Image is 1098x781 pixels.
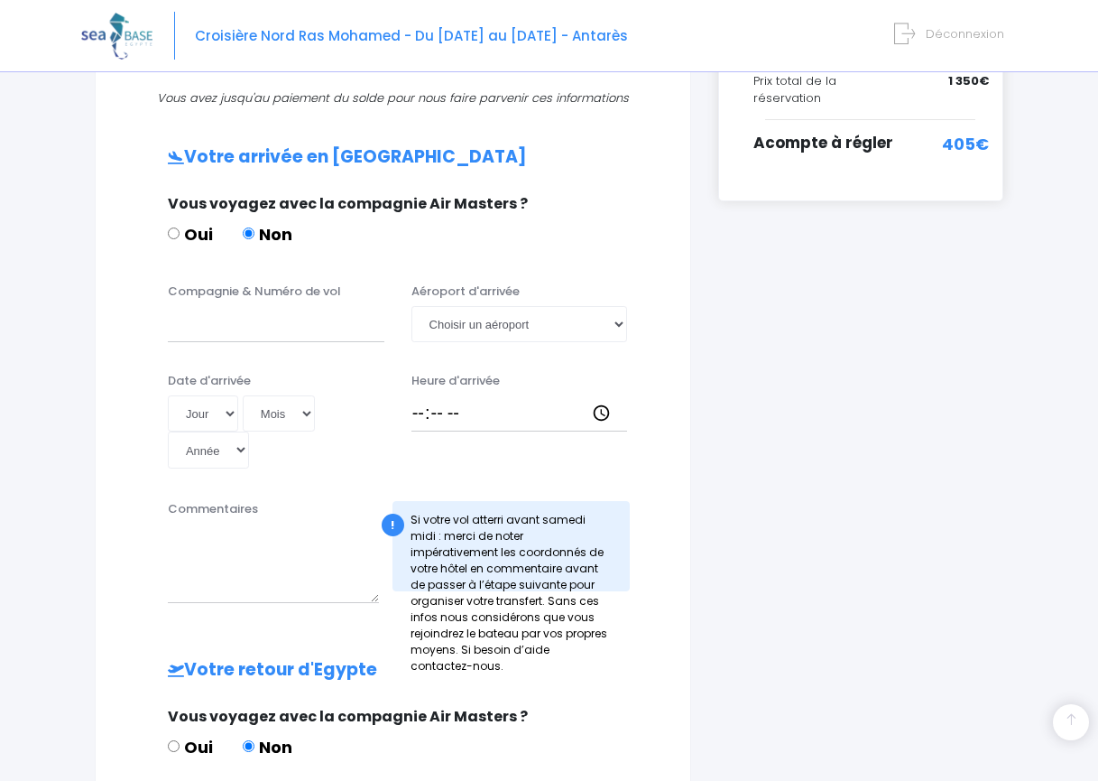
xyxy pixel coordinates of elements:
[948,72,989,90] span: 1 350€
[168,228,180,239] input: Oui
[168,222,213,246] label: Oui
[243,222,292,246] label: Non
[195,26,628,45] span: Croisière Nord Ras Mohamed - Du [DATE] au [DATE] - Antarès
[411,283,520,301] label: Aéroport d'arrivée
[392,501,631,591] div: Si votre vol atterri avant samedi midi : merci de noter impérativement les coordonnés de votre hô...
[243,735,292,759] label: Non
[411,372,500,390] label: Heure d'arrivée
[168,740,180,752] input: Oui
[168,706,528,727] span: Vous voyagez avec la compagnie Air Masters ?
[157,89,629,107] i: Vous avez jusqu'au paiement du solde pour nous faire parvenir ces informations
[753,132,893,153] span: Acompte à régler
[243,740,254,752] input: Non
[168,735,213,759] label: Oui
[753,72,836,107] span: Prix total de la réservation
[243,228,254,239] input: Non
[168,193,528,214] span: Vous voyagez avec la compagnie Air Masters ?
[168,283,341,301] label: Compagnie & Numéro de vol
[942,132,989,156] span: 405€
[382,514,404,536] div: !
[132,147,654,168] h2: Votre arrivée en [GEOGRAPHIC_DATA]
[132,660,654,681] h2: Votre retour d'Egypte
[168,500,258,518] label: Commentaires
[168,372,251,390] label: Date d'arrivée
[926,25,1004,42] span: Déconnexion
